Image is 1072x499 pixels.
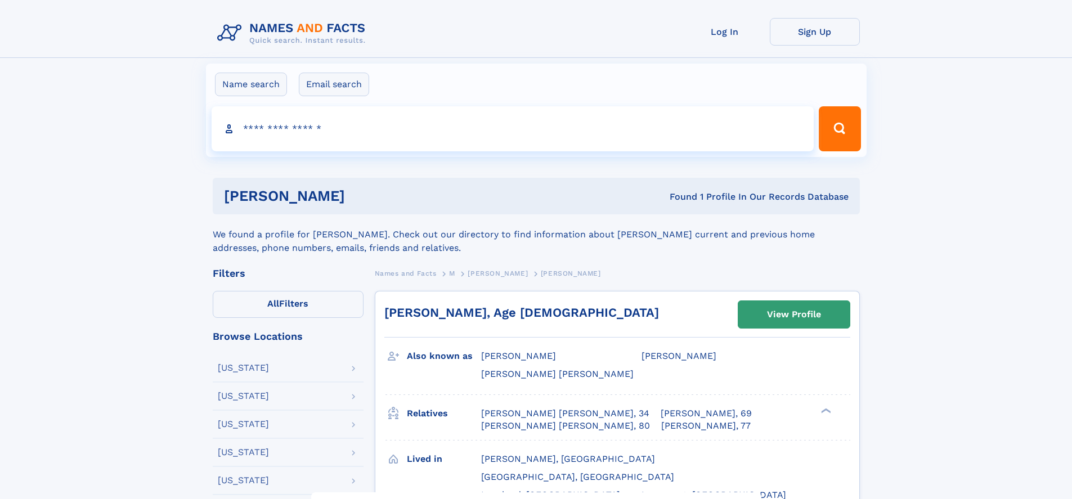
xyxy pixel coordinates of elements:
[767,302,821,327] div: View Profile
[218,363,269,372] div: [US_STATE]
[218,476,269,485] div: [US_STATE]
[661,420,751,432] a: [PERSON_NAME], 77
[224,189,508,203] h1: [PERSON_NAME]
[680,18,770,46] a: Log In
[299,73,369,96] label: Email search
[481,420,650,432] a: [PERSON_NAME] [PERSON_NAME], 80
[218,420,269,429] div: [US_STATE]
[213,18,375,48] img: Logo Names and Facts
[384,305,659,320] a: [PERSON_NAME], Age [DEMOGRAPHIC_DATA]
[468,266,528,280] a: [PERSON_NAME]
[481,368,634,379] span: [PERSON_NAME] [PERSON_NAME]
[481,350,556,361] span: [PERSON_NAME]
[770,18,860,46] a: Sign Up
[407,347,481,366] h3: Also known as
[468,269,528,277] span: [PERSON_NAME]
[213,214,860,255] div: We found a profile for [PERSON_NAME]. Check out our directory to find information about [PERSON_N...
[218,448,269,457] div: [US_STATE]
[541,269,601,277] span: [PERSON_NAME]
[818,407,832,414] div: ❯
[407,449,481,469] h3: Lived in
[481,407,649,420] a: [PERSON_NAME] [PERSON_NAME], 34
[661,407,752,420] a: [PERSON_NAME], 69
[481,471,674,482] span: [GEOGRAPHIC_DATA], [GEOGRAPHIC_DATA]
[481,453,655,464] span: [PERSON_NAME], [GEOGRAPHIC_DATA]
[449,266,455,280] a: M
[267,298,279,309] span: All
[215,73,287,96] label: Name search
[738,301,850,328] a: View Profile
[507,191,849,203] div: Found 1 Profile In Our Records Database
[218,392,269,401] div: [US_STATE]
[642,350,716,361] span: [PERSON_NAME]
[819,106,860,151] button: Search Button
[375,266,437,280] a: Names and Facts
[213,291,364,318] label: Filters
[407,404,481,423] h3: Relatives
[212,106,814,151] input: search input
[213,268,364,278] div: Filters
[213,331,364,341] div: Browse Locations
[449,269,455,277] span: M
